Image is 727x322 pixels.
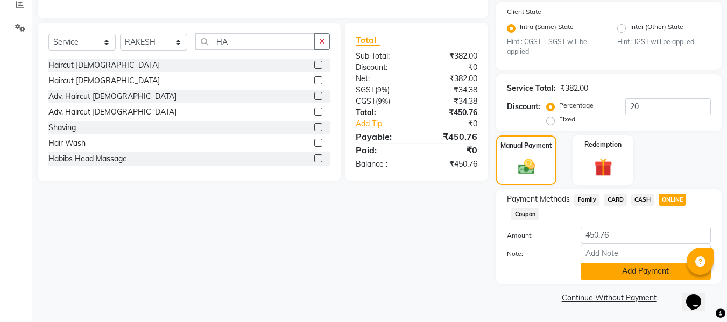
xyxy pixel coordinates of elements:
[574,194,599,206] span: Family
[507,37,601,57] small: Hint : CGST + SGST will be applied
[507,83,556,94] div: Service Total:
[559,101,594,110] label: Percentage
[584,140,622,149] label: Redemption
[348,130,417,143] div: Payable:
[348,62,417,73] div: Discount:
[48,91,177,102] div: Adv. Haircut [DEMOGRAPHIC_DATA]
[417,159,485,170] div: ₹450.76
[581,245,711,261] input: Add Note
[499,249,572,259] label: Note:
[659,194,687,206] span: ONLINE
[195,33,315,50] input: Search or Scan
[520,22,574,35] label: Intra (Same) State
[581,227,711,244] input: Amount
[507,194,570,205] span: Payment Methods
[377,85,387,94] span: 9%
[417,51,485,62] div: ₹382.00
[48,75,160,87] div: Haircut [DEMOGRAPHIC_DATA]
[348,51,417,62] div: Sub Total:
[48,138,86,149] div: Hair Wash
[48,122,76,133] div: Shaving
[356,85,375,95] span: SGST
[378,97,388,105] span: 9%
[631,194,654,206] span: CASH
[589,156,618,178] img: _gift.svg
[507,101,540,112] div: Discount:
[604,194,627,206] span: CARD
[417,107,485,118] div: ₹450.76
[417,73,485,84] div: ₹382.00
[348,96,417,107] div: ( )
[617,37,711,47] small: Hint : IGST will be applied
[48,106,177,118] div: Adv. Haircut [DEMOGRAPHIC_DATA]
[348,107,417,118] div: Total:
[511,208,539,220] span: Coupon
[348,73,417,84] div: Net:
[356,96,376,106] span: CGST
[428,118,486,130] div: ₹0
[560,83,588,94] div: ₹382.00
[498,292,719,304] a: Continue Without Payment
[348,144,417,156] div: Paid:
[348,84,417,96] div: ( )
[417,144,485,156] div: ₹0
[348,159,417,170] div: Balance :
[499,231,572,240] label: Amount:
[682,279,716,311] iframe: chat widget
[507,7,541,17] label: Client State
[417,130,485,143] div: ₹450.76
[417,96,485,107] div: ₹34.38
[48,153,127,164] div: Habibs Head Massage
[630,22,683,35] label: Inter (Other) State
[348,118,428,130] a: Add Tip
[356,34,380,46] span: Total
[581,263,711,280] button: Add Payment
[559,115,575,124] label: Fixed
[500,141,552,151] label: Manual Payment
[417,62,485,73] div: ₹0
[417,84,485,96] div: ₹34.38
[513,157,540,176] img: _cash.svg
[48,60,160,71] div: Haircut [DEMOGRAPHIC_DATA]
